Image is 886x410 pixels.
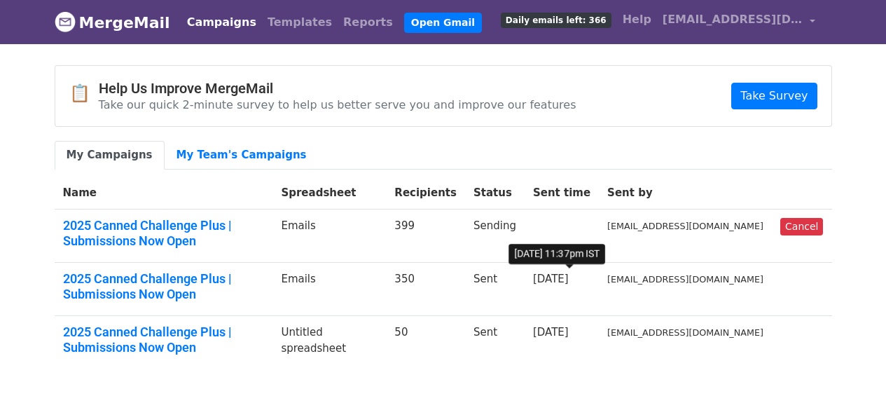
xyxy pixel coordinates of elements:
[465,263,525,316] td: Sent
[617,6,657,34] a: Help
[386,263,465,316] td: 350
[508,244,605,264] div: [DATE] 11:37pm IST
[663,11,803,28] span: [EMAIL_ADDRESS][DOMAIN_NAME]
[272,263,386,316] td: Emails
[495,6,617,34] a: Daily emails left: 366
[63,271,265,301] a: 2025 Canned Challenge Plus | Submissions Now Open
[99,97,576,112] p: Take our quick 2-minute survey to help us better serve you and improve our features
[386,316,465,369] td: 50
[63,218,265,248] a: 2025 Canned Challenge Plus | Submissions Now Open
[272,210,386,263] td: Emails
[55,177,273,210] th: Name
[731,83,817,109] a: Take Survey
[55,8,170,37] a: MergeMail
[607,221,763,231] small: [EMAIL_ADDRESS][DOMAIN_NAME]
[63,324,265,355] a: 2025 Canned Challenge Plus | Submissions Now Open
[272,177,386,210] th: Spreadsheet
[816,343,886,410] iframe: Chat Widget
[780,218,823,235] a: Cancel
[465,177,525,210] th: Status
[607,274,763,285] small: [EMAIL_ADDRESS][DOMAIN_NAME]
[386,177,465,210] th: Recipients
[525,177,599,210] th: Sent time
[272,316,386,369] td: Untitled spreadsheet
[533,273,569,285] a: [DATE]
[262,8,338,36] a: Templates
[181,8,262,36] a: Campaigns
[404,13,482,33] a: Open Gmail
[55,11,76,32] img: MergeMail logo
[599,177,772,210] th: Sent by
[607,327,763,338] small: [EMAIL_ADDRESS][DOMAIN_NAME]
[501,13,611,28] span: Daily emails left: 366
[69,83,99,104] span: 📋
[99,80,576,97] h4: Help Us Improve MergeMail
[55,141,165,170] a: My Campaigns
[465,316,525,369] td: Sent
[165,141,319,170] a: My Team's Campaigns
[386,210,465,263] td: 399
[465,210,525,263] td: Sending
[338,8,399,36] a: Reports
[533,326,569,339] a: [DATE]
[657,6,821,39] a: [EMAIL_ADDRESS][DOMAIN_NAME]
